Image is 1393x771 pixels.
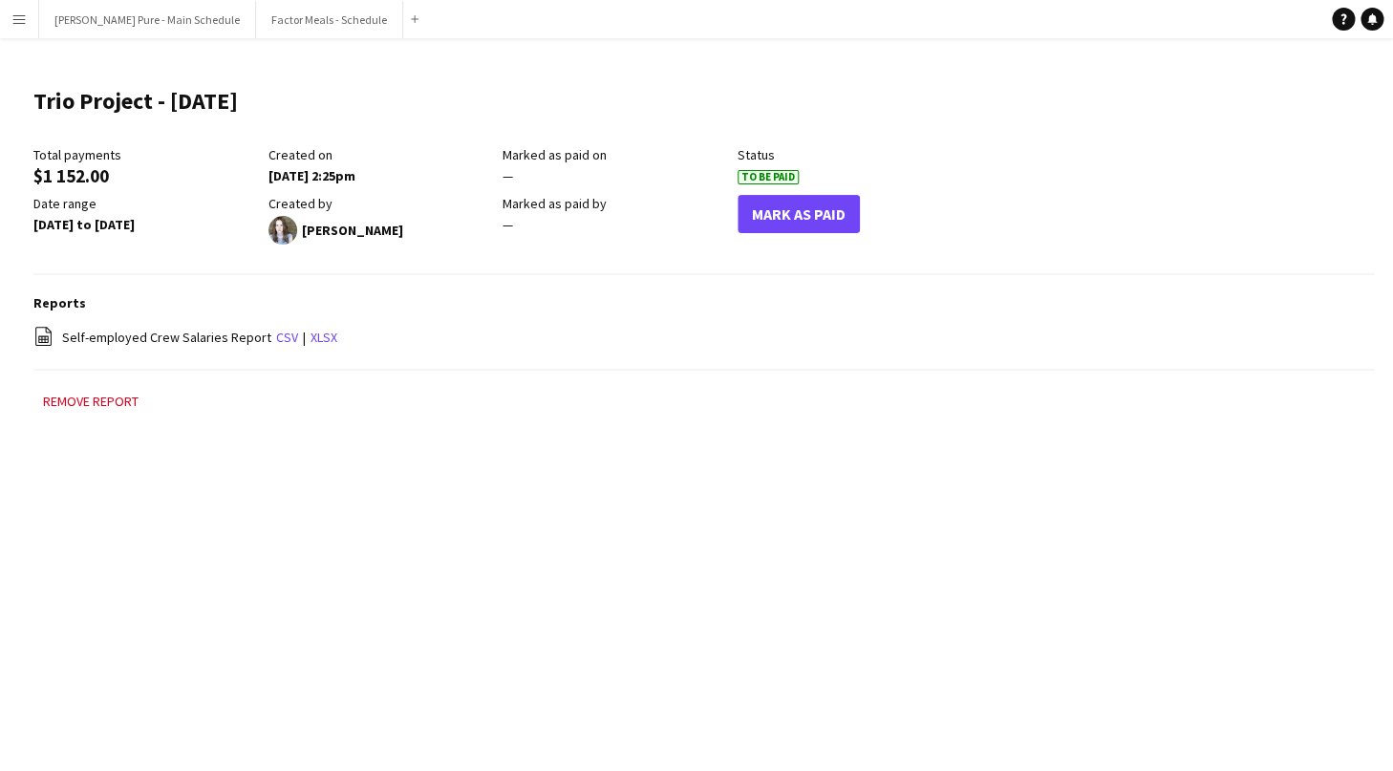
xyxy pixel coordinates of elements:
[33,167,259,184] div: $1 152.00
[268,195,494,212] div: Created by
[33,326,1374,350] div: |
[311,329,337,346] a: xlsx
[503,167,513,184] span: —
[503,146,728,163] div: Marked as paid on
[503,195,728,212] div: Marked as paid by
[276,329,298,346] a: csv
[738,146,963,163] div: Status
[268,167,494,184] div: [DATE] 2:25pm
[268,216,494,245] div: [PERSON_NAME]
[33,87,238,116] h1: Trio Project - [DATE]
[256,1,403,38] button: Factor Meals - Schedule
[738,170,799,184] span: To Be Paid
[39,1,256,38] button: [PERSON_NAME] Pure - Main Schedule
[62,329,271,346] span: Self-employed Crew Salaries Report
[33,390,148,413] button: Remove report
[503,216,513,233] span: —
[33,146,259,163] div: Total payments
[268,146,494,163] div: Created on
[33,216,259,233] div: [DATE] to [DATE]
[738,195,860,233] button: Mark As Paid
[33,294,1374,311] h3: Reports
[33,195,259,212] div: Date range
